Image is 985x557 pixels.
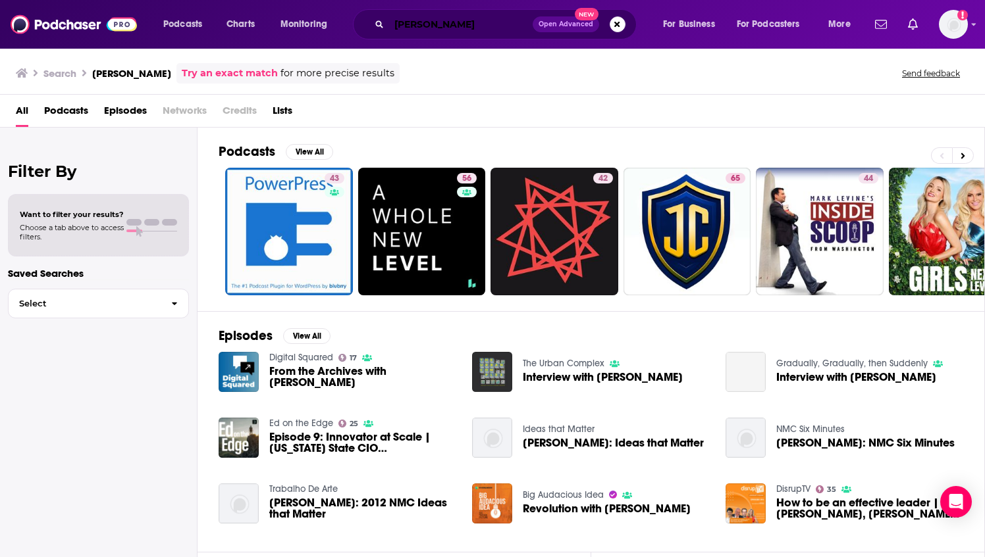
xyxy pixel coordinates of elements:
h2: Episodes [219,327,273,344]
a: 56 [358,168,486,295]
span: Choose a tab above to access filters. [20,223,124,241]
a: Ideas that Matter [523,424,595,435]
a: Big Audacious Idea [523,489,604,500]
button: open menu [154,14,219,35]
img: Podchaser - Follow, Share and Rate Podcasts [11,12,137,37]
span: For Podcasters [737,15,800,34]
a: All [16,100,28,127]
a: DisrupTV [776,483,811,495]
img: Lev Gonick: NMC Six Minutes [726,418,766,458]
a: Lev Gonick: 2012 NMC Ideas that Matter [269,497,456,520]
span: Networks [163,100,207,127]
a: Interview with Lev Gonick [523,372,683,383]
a: 44 [756,168,884,295]
button: open menu [654,14,732,35]
div: Search podcasts, credits, & more... [365,9,649,39]
a: How to be an effective leader | Lev Gonick, Ellen McCarthy, David Bray, Sabina Nawaz [776,497,963,520]
a: Episodes [104,100,147,127]
a: PodcastsView All [219,143,333,160]
img: From the Archives with Lev Gonick [219,352,259,392]
a: 43 [325,173,344,183]
p: Saved Searches [8,267,189,279]
a: Revolution with Lev Gonick [523,503,691,514]
a: Interview with Lev Gonick [726,352,766,392]
span: 65 [731,172,740,185]
a: Podcasts [44,100,88,127]
a: Ed on the Edge [269,418,333,429]
span: [PERSON_NAME]: Ideas that Matter [523,437,704,448]
button: open menu [271,14,344,35]
a: Trabalho De Arte [269,483,338,495]
span: Charts [226,15,255,34]
button: Open AdvancedNew [533,16,599,32]
a: Lists [273,100,292,127]
button: Select [8,289,189,318]
button: Show profile menu [939,10,968,39]
span: 25 [350,421,358,427]
a: Show notifications dropdown [903,13,923,36]
h3: Search [43,67,76,80]
a: 42 [491,168,618,295]
a: 44 [859,173,878,183]
span: Monitoring [280,15,327,34]
span: for more precise results [280,66,394,81]
h3: [PERSON_NAME] [92,67,171,80]
button: Send feedback [898,68,964,79]
a: Charts [218,14,263,35]
span: How to be an effective leader | [PERSON_NAME], [PERSON_NAME], [PERSON_NAME], [PERSON_NAME] [776,497,963,520]
img: How to be an effective leader | Lev Gonick, Ellen McCarthy, David Bray, Sabina Nawaz [726,483,766,523]
h2: Podcasts [219,143,275,160]
span: More [828,15,851,34]
a: Interview with Lev Gonick [776,372,936,383]
a: 65 [726,173,745,183]
a: From the Archives with Lev Gonick [269,366,456,388]
img: Lev Gonick: Ideas that Matter [472,418,512,458]
span: From the Archives with [PERSON_NAME] [269,366,456,388]
button: open menu [819,14,867,35]
a: The Urban Complex [523,358,604,369]
span: Logged in as WE_Broadcast [939,10,968,39]
svg: Add a profile image [957,10,968,20]
img: Interview with Lev Gonick [472,352,512,392]
a: 43 [225,168,353,295]
a: Show notifications dropdown [870,13,892,36]
span: Interview with [PERSON_NAME] [523,372,683,383]
a: Lev Gonick: Ideas that Matter [523,437,704,448]
a: 35 [816,485,837,493]
a: Revolution with Lev Gonick [472,483,512,523]
span: For Business [663,15,715,34]
span: Open Advanced [539,21,593,28]
a: 42 [593,173,613,183]
span: Credits [223,100,257,127]
span: 43 [330,172,339,185]
div: Open Intercom Messenger [940,486,972,518]
img: User Profile [939,10,968,39]
a: EpisodesView All [219,327,331,344]
img: Episode 9: Innovator at Scale | Arizona State CIO Lev Gonick [219,418,259,458]
span: Select [9,299,161,308]
span: Episode 9: Innovator at Scale | [US_STATE] State CIO [PERSON_NAME] [269,431,456,454]
span: 42 [599,172,608,185]
span: 44 [864,172,873,185]
span: [PERSON_NAME]: NMC Six Minutes [776,437,955,448]
span: Podcasts [163,15,202,34]
span: Want to filter your results? [20,210,124,219]
a: Lev Gonick: NMC Six Minutes [776,437,955,448]
span: 56 [462,172,471,185]
a: Episode 9: Innovator at Scale | Arizona State CIO Lev Gonick [269,431,456,454]
button: View All [283,328,331,344]
input: Search podcasts, credits, & more... [389,14,533,35]
button: View All [286,144,333,160]
a: 25 [338,420,359,427]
